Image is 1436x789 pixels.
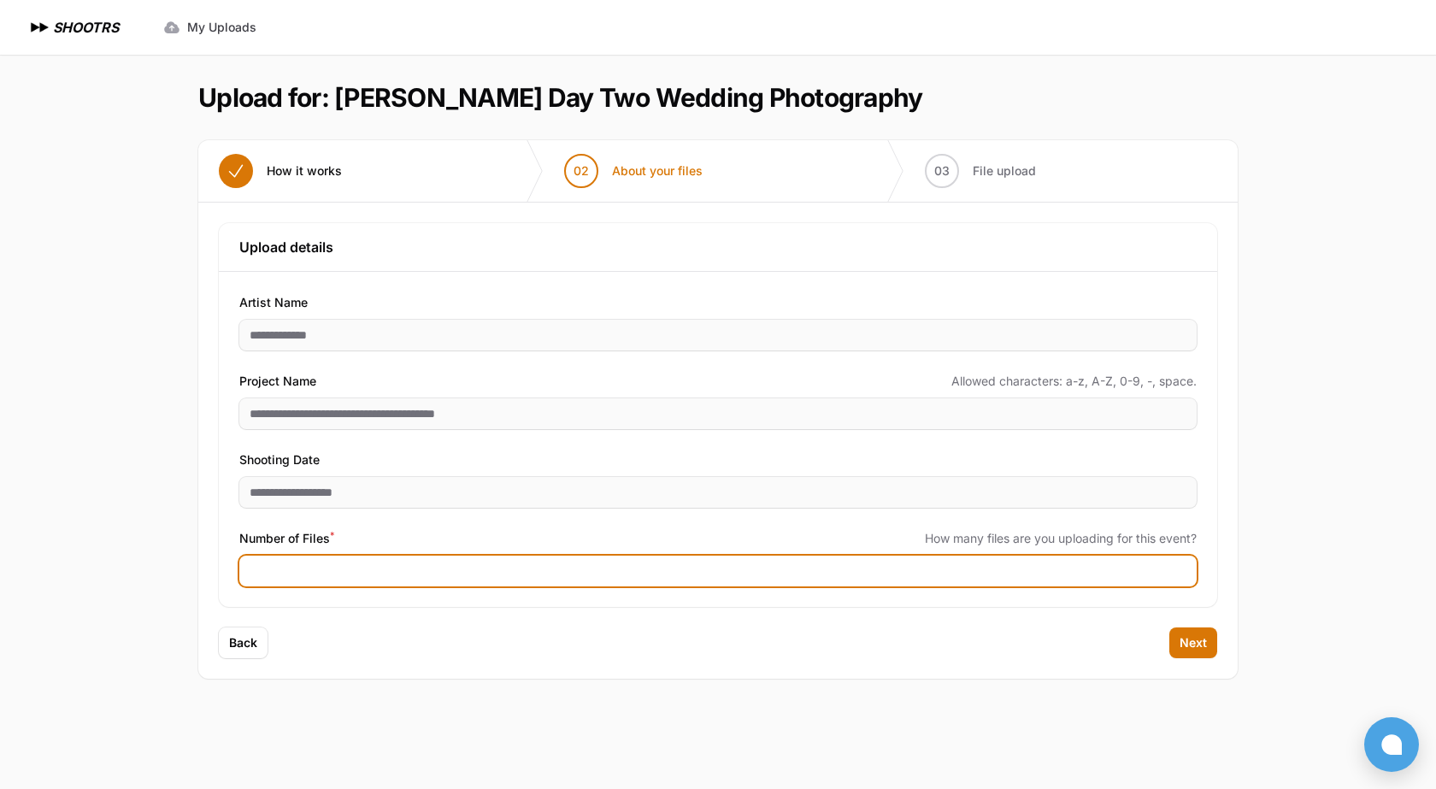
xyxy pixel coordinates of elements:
span: How it works [267,162,342,180]
h1: Upload for: [PERSON_NAME] Day Two Wedding Photography [198,82,922,113]
button: 03 File upload [904,140,1056,202]
span: Back [229,634,257,651]
button: Next [1169,627,1217,658]
span: 02 [574,162,589,180]
span: My Uploads [187,19,256,36]
a: My Uploads [153,12,267,43]
button: 02 About your files [544,140,723,202]
span: Artist Name [239,292,308,313]
span: 03 [934,162,950,180]
span: File upload [973,162,1036,180]
span: Project Name [239,371,316,392]
a: SHOOTRS SHOOTRS [27,17,119,38]
span: How many files are you uploading for this event? [925,530,1197,547]
span: Number of Files [239,528,334,549]
span: About your files [612,162,703,180]
button: How it works [198,140,362,202]
h3: Upload details [239,237,1197,257]
h1: SHOOTRS [53,17,119,38]
span: Shooting Date [239,450,320,470]
button: Open chat window [1364,717,1419,772]
span: Next [1180,634,1207,651]
img: SHOOTRS [27,17,53,38]
span: Allowed characters: a-z, A-Z, 0-9, -, space. [951,373,1197,390]
button: Back [219,627,268,658]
